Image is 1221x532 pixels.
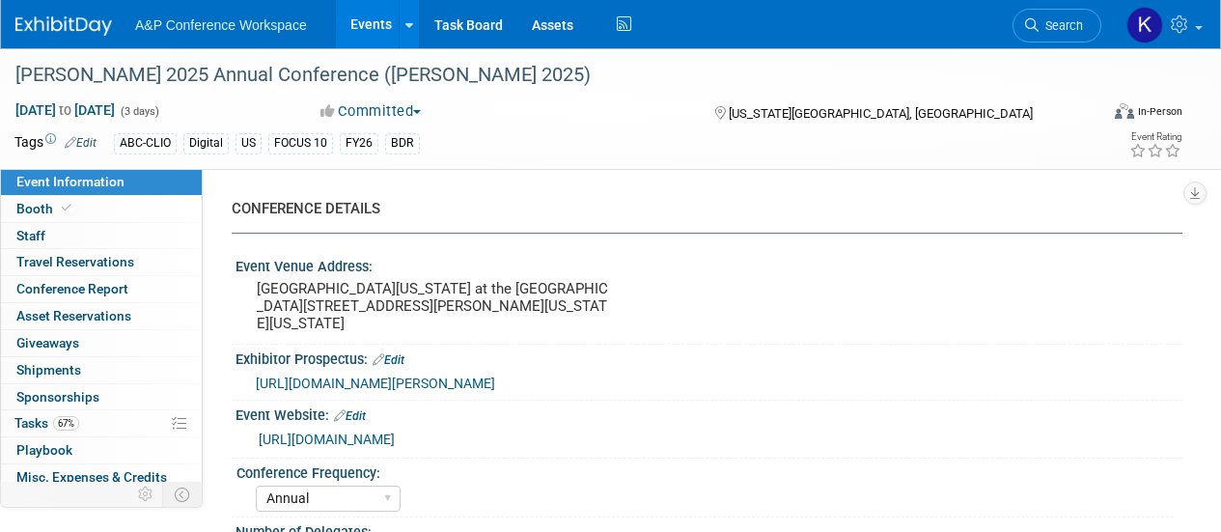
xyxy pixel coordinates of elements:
div: In-Person [1137,104,1182,119]
div: US [236,133,262,154]
span: 67% [53,416,79,431]
a: Edit [373,353,404,367]
div: [PERSON_NAME] 2025 Annual Conference ([PERSON_NAME] 2025) [9,58,1083,93]
a: Asset Reservations [1,303,202,329]
span: Asset Reservations [16,308,131,323]
span: to [56,102,74,118]
span: [US_STATE][GEOGRAPHIC_DATA], [GEOGRAPHIC_DATA] [729,106,1033,121]
a: [URL][DOMAIN_NAME] [259,432,395,447]
div: CONFERENCE DETAILS [232,199,1168,219]
i: Booth reservation complete [62,203,71,213]
td: Tags [14,132,97,154]
img: Format-Inperson.png [1115,103,1134,119]
div: FY26 [340,133,378,154]
div: Event Format [1012,100,1182,129]
a: [URL][DOMAIN_NAME][PERSON_NAME] [256,376,495,391]
span: Travel Reservations [16,254,134,269]
a: Booth [1,196,202,222]
span: Staff [16,228,45,243]
span: [DATE] [DATE] [14,101,116,119]
a: Shipments [1,357,202,383]
span: Giveaways [16,335,79,350]
span: Search [1039,18,1083,33]
span: Shipments [16,362,81,378]
a: Conference Report [1,276,202,302]
div: Event Venue Address: [236,252,1182,276]
a: Edit [334,409,366,423]
div: Digital [183,133,229,154]
pre: [GEOGRAPHIC_DATA][US_STATE] at the [GEOGRAPHIC_DATA][STREET_ADDRESS][PERSON_NAME][US_STATE][US_ST... [257,280,609,332]
div: Conference Frequency: [236,459,1174,483]
div: Event Website: [236,401,1182,426]
img: Katie Bennett [1126,7,1163,43]
a: Event Information [1,169,202,195]
a: Sponsorships [1,384,202,410]
div: ABC-CLIO [114,133,177,154]
a: Playbook [1,437,202,463]
span: Tasks [14,415,79,431]
span: Event Information [16,174,125,189]
a: Misc. Expenses & Credits [1,464,202,490]
div: Event Rating [1129,132,1181,142]
div: Exhibitor Prospectus: [236,345,1182,370]
a: Search [1013,9,1101,42]
div: BDR [385,133,420,154]
span: Conference Report [16,281,128,296]
a: Giveaways [1,330,202,356]
span: Misc. Expenses & Credits [16,469,167,485]
a: Travel Reservations [1,249,202,275]
button: Committed [314,101,429,122]
a: Tasks67% [1,410,202,436]
span: A&P Conference Workspace [135,17,307,33]
img: ExhibitDay [15,16,112,36]
span: Sponsorships [16,389,99,405]
span: Booth [16,201,75,216]
a: Staff [1,223,202,249]
td: Personalize Event Tab Strip [129,482,163,507]
span: Playbook [16,442,72,458]
td: Toggle Event Tabs [163,482,203,507]
a: Edit [65,136,97,150]
span: (3 days) [119,105,159,118]
div: FOCUS 10 [268,133,333,154]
